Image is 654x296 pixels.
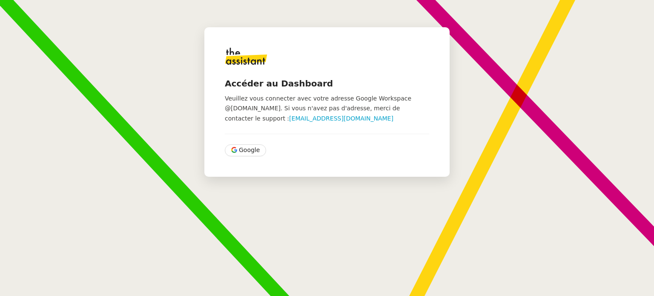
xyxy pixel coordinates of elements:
a: [EMAIL_ADDRESS][DOMAIN_NAME] [289,115,393,122]
span: Google [239,145,260,155]
button: Google [225,144,266,156]
h4: Accéder au Dashboard [225,78,429,89]
img: logo [225,48,267,65]
span: Veuillez vous connecter avec votre adresse Google Workspace @[DOMAIN_NAME]. Si vous n'avez pas d'... [225,95,411,122]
